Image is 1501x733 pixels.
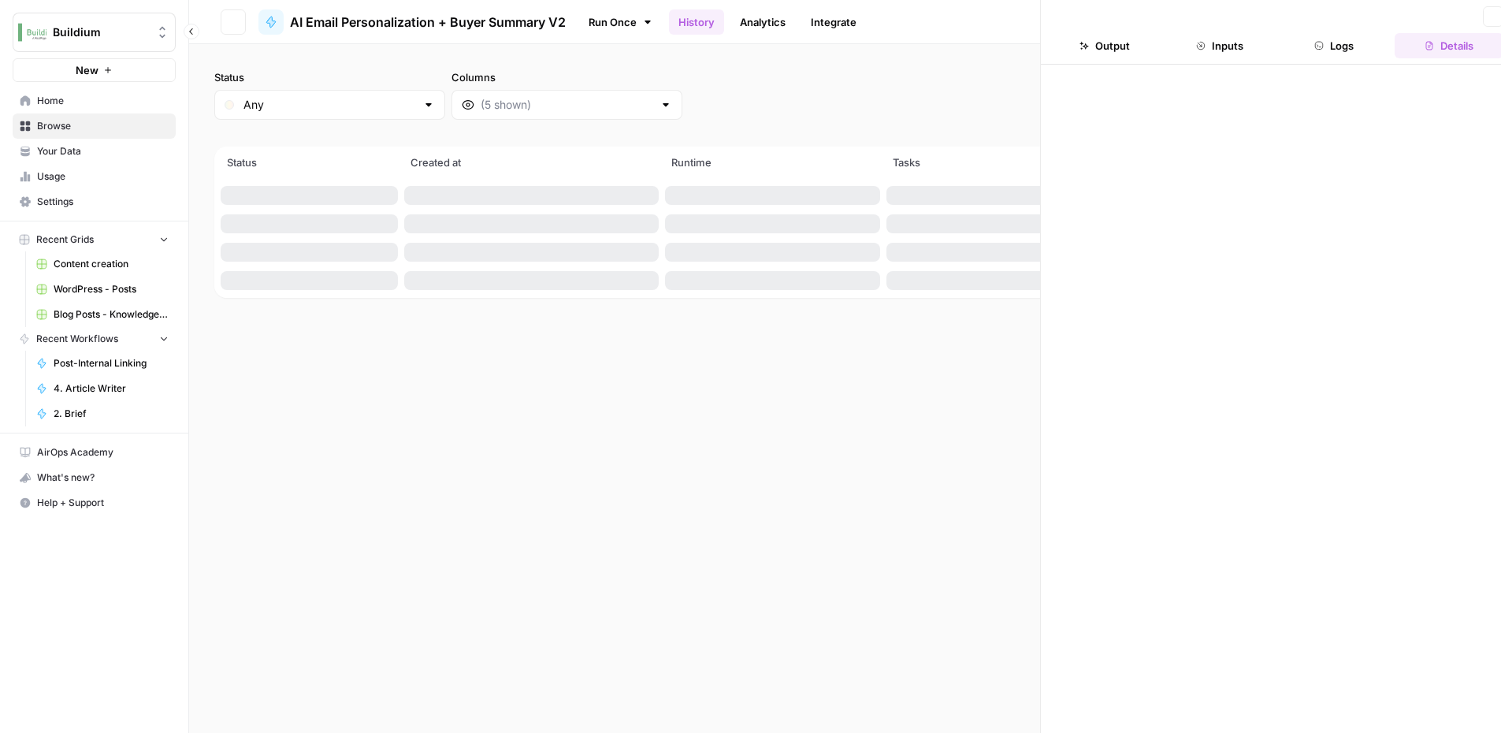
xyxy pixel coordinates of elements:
[54,282,169,296] span: WordPress - Posts
[37,496,169,510] span: Help + Support
[883,147,1058,181] th: Tasks
[54,257,169,271] span: Content creation
[801,9,866,35] a: Integrate
[29,302,176,327] a: Blog Posts - Knowledge Base.csv
[37,445,169,460] span: AirOps Academy
[13,465,176,490] button: What's new?
[29,401,176,426] a: 2. Brief
[54,356,169,370] span: Post-Internal Linking
[13,327,176,351] button: Recent Workflows
[36,233,94,247] span: Recent Grids
[258,9,566,35] a: AI Email Personalization + Buyer Summary V2
[13,88,176,113] a: Home
[37,119,169,133] span: Browse
[13,189,176,214] a: Settings
[29,351,176,376] a: Post-Internal Linking
[13,466,175,489] div: What's new?
[54,407,169,421] span: 2. Brief
[13,164,176,189] a: Usage
[29,376,176,401] a: 4. Article Writer
[36,332,118,346] span: Recent Workflows
[730,9,795,35] a: Analytics
[1165,33,1274,58] button: Inputs
[1280,33,1389,58] button: Logs
[13,58,176,82] button: New
[401,147,662,181] th: Created at
[243,97,416,113] input: Any
[13,440,176,465] a: AirOps Academy
[37,144,169,158] span: Your Data
[53,24,148,40] span: Buildium
[290,13,566,32] span: AI Email Personalization + Buyer Summary V2
[481,97,653,113] input: (5 shown)
[13,13,176,52] button: Workspace: Buildium
[29,251,176,277] a: Content creation
[214,69,445,85] label: Status
[29,277,176,302] a: WordPress - Posts
[669,9,724,35] a: History
[1050,33,1159,58] button: Output
[37,195,169,209] span: Settings
[18,18,46,47] img: Buildium Logo
[13,228,176,251] button: Recent Grids
[76,62,98,78] span: New
[37,94,169,108] span: Home
[54,381,169,396] span: 4. Article Writer
[13,139,176,164] a: Your Data
[13,490,176,515] button: Help + Support
[13,113,176,139] a: Browse
[662,147,884,181] th: Runtime
[217,147,401,181] th: Status
[451,69,682,85] label: Columns
[37,169,169,184] span: Usage
[578,9,663,35] a: Run Once
[54,307,169,322] span: Blog Posts - Knowledge Base.csv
